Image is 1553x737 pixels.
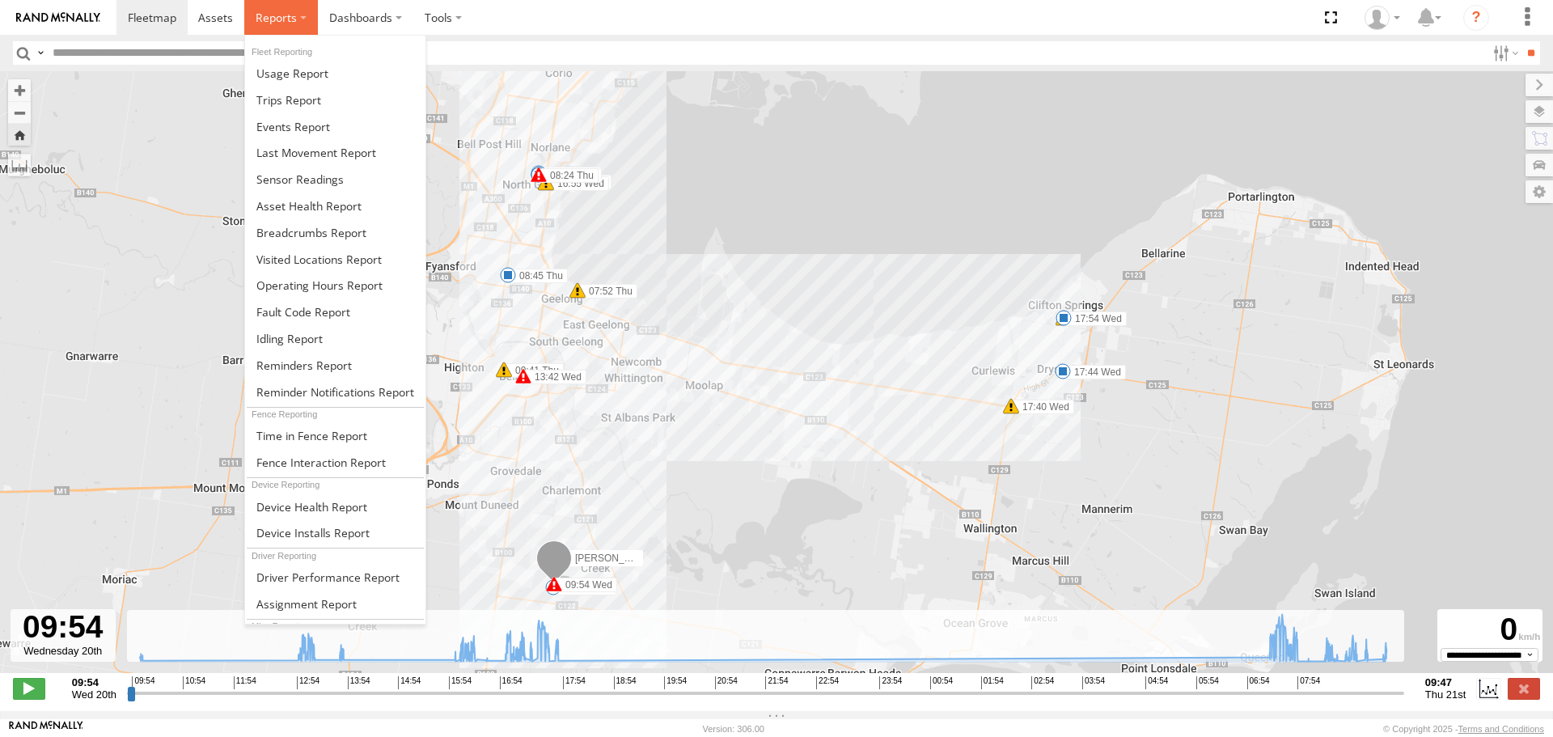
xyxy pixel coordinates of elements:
[245,272,425,299] a: Asset Operating Hours Report
[245,166,425,193] a: Sensor Readings
[1359,6,1406,30] div: Dale Hood
[8,79,31,101] button: Zoom in
[1425,676,1466,688] strong: 09:47
[1487,41,1521,65] label: Search Filter Options
[1031,676,1054,689] span: 02:54
[234,676,256,689] span: 11:54
[1440,612,1540,648] div: 0
[398,676,421,689] span: 14:54
[504,363,564,378] label: 09:41 Thu
[245,246,425,273] a: Visited Locations Report
[553,581,616,595] label: 09:58 Wed
[1011,400,1074,414] label: 17:40 Wed
[539,167,602,181] label: 16:21 Wed
[245,449,425,476] a: Fence Interaction Report
[183,676,205,689] span: 10:54
[1063,365,1126,379] label: 17:44 Wed
[8,101,31,124] button: Zoom out
[1064,311,1127,326] label: 17:54 Wed
[523,370,586,384] label: 13:42 Wed
[1145,676,1168,689] span: 04:54
[578,284,637,299] label: 07:52 Thu
[879,676,902,689] span: 23:54
[703,724,764,734] div: Version: 306.00
[715,676,738,689] span: 20:54
[508,269,568,283] label: 08:45 Thu
[1425,688,1466,701] span: Thu 21st Aug 2025
[245,564,425,591] a: Driver Performance Report
[245,139,425,166] a: Last Movement Report
[1196,676,1219,689] span: 05:54
[1082,676,1105,689] span: 03:54
[348,676,370,689] span: 13:54
[297,676,319,689] span: 12:54
[245,591,425,617] a: Assignment Report
[614,676,637,689] span: 18:54
[8,124,31,146] button: Zoom Home
[245,422,425,449] a: Time in Fences Report
[245,352,425,379] a: Reminders Report
[245,493,425,520] a: Device Health Report
[575,552,655,563] span: [PERSON_NAME]
[245,325,425,352] a: Idling Report
[72,688,116,701] span: Wed 20th Aug 2025
[1525,180,1553,203] label: Map Settings
[930,676,953,689] span: 00:54
[34,41,47,65] label: Search Query
[981,676,1004,689] span: 01:54
[8,154,31,176] label: Measure
[245,87,425,113] a: Trips Report
[1247,676,1270,689] span: 06:54
[245,379,425,405] a: Service Reminder Notifications Report
[1508,678,1540,699] label: Close
[245,193,425,219] a: Asset Health Report
[72,676,116,688] strong: 09:54
[539,168,599,183] label: 08:24 Thu
[16,12,100,23] img: rand-logo.svg
[554,578,617,592] label: 09:54 Wed
[765,676,788,689] span: 21:54
[664,676,687,689] span: 19:54
[1297,676,1320,689] span: 07:54
[816,676,839,689] span: 22:54
[245,519,425,546] a: Device Installs Report
[245,113,425,140] a: Full Events Report
[500,676,523,689] span: 16:54
[1383,724,1544,734] div: © Copyright 2025 -
[1458,724,1544,734] a: Terms and Conditions
[563,676,586,689] span: 17:54
[13,678,45,699] label: Play/Stop
[245,299,425,325] a: Fault Code Report
[1463,5,1489,31] i: ?
[449,676,472,689] span: 15:54
[9,721,83,737] a: Visit our Website
[245,60,425,87] a: Usage Report
[546,176,609,191] label: 16:55 Wed
[132,676,154,689] span: 09:54
[245,219,425,246] a: Breadcrumbs Report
